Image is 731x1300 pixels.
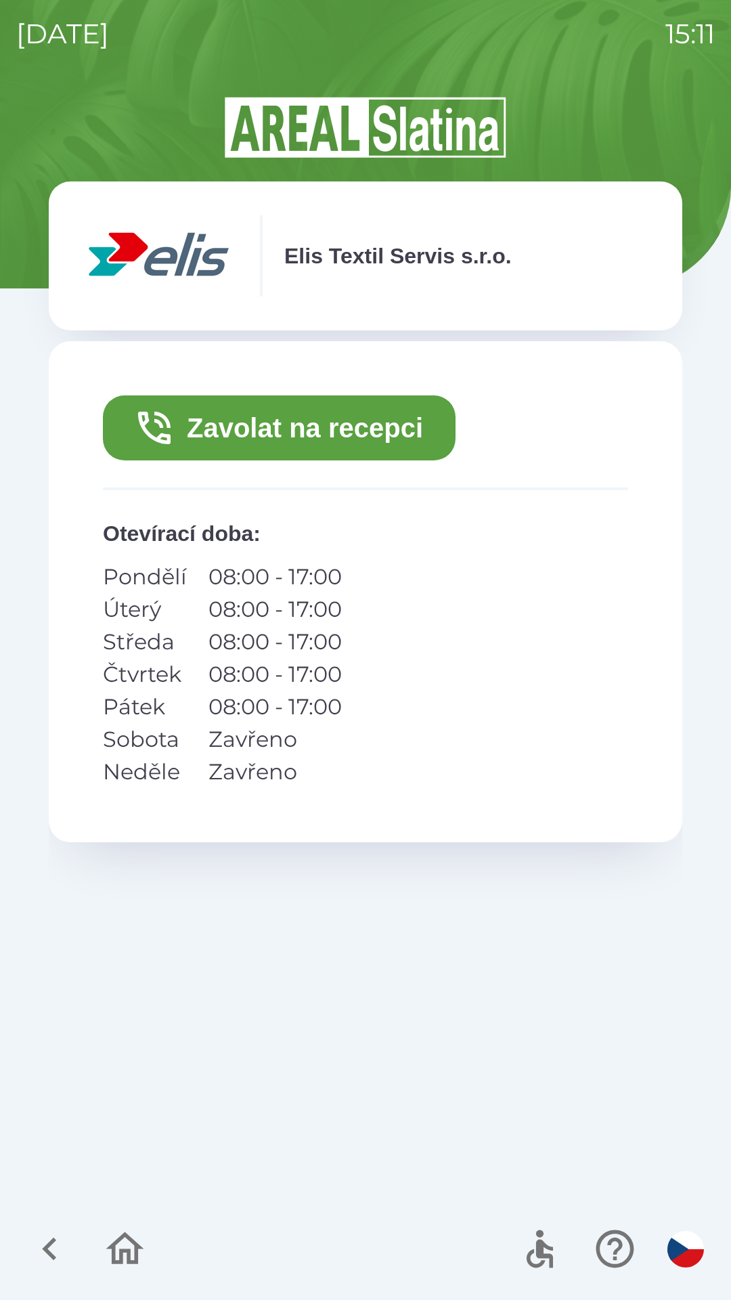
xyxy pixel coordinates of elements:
p: Středa [103,626,187,658]
p: 08:00 - 17:00 [208,561,342,593]
p: Pondělí [103,561,187,593]
button: Zavolat na recepci [103,395,456,460]
p: [DATE] [16,14,109,54]
p: Úterý [103,593,187,626]
p: 08:00 - 17:00 [208,691,342,723]
p: Neděle [103,756,187,788]
p: Pátek [103,691,187,723]
p: 08:00 - 17:00 [208,658,342,691]
p: Otevírací doba : [103,517,628,550]
img: cs flag [667,1231,704,1267]
p: Zavřeno [208,723,342,756]
p: 15:11 [665,14,715,54]
img: d6e089ba-b3bf-4d0d-8b19-bc9c6ff21faa.png [76,215,238,297]
img: Logo [49,95,682,160]
p: Elis Textil Servis s.r.o. [284,240,512,272]
p: Čtvrtek [103,658,187,691]
p: 08:00 - 17:00 [208,626,342,658]
p: Sobota [103,723,187,756]
p: Zavřeno [208,756,342,788]
p: 08:00 - 17:00 [208,593,342,626]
